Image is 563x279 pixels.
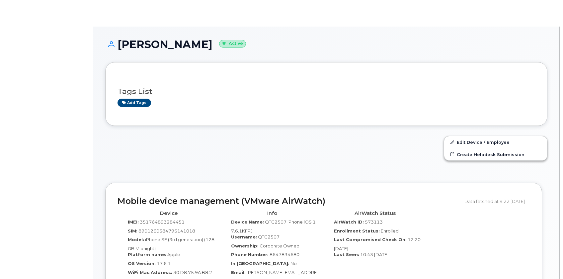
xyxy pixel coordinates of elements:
[464,195,530,208] div: Data fetched at 9:22 [DATE]
[444,148,547,160] a: Create Helpdesk Submission
[226,211,319,216] h4: Info
[334,251,359,258] label: Last Seen:
[122,211,216,216] h4: Device
[270,252,299,257] span: 8647834680
[258,234,280,239] span: QTC2507
[128,260,156,267] label: OS Version:
[140,219,185,225] span: 351764893284451
[118,99,151,107] a: Add tags
[231,269,246,276] label: Email:
[118,87,535,96] h3: Tags List
[334,236,407,243] label: Last Compromised Check On:
[118,197,459,206] h2: Mobile device management (VMware AirWatch)
[128,219,139,225] label: IMEI:
[128,228,137,234] label: SIM:
[231,234,257,240] label: Username:
[231,251,269,258] label: Phone Number:
[329,211,422,216] h4: AirWatch Status
[365,219,383,225] span: 573113
[334,228,380,234] label: Enrollment Status:
[219,40,246,47] small: Active
[360,252,388,257] span: 10:43 [DATE]
[167,252,180,257] span: Apple
[231,260,289,267] label: In [GEOGRAPHIC_DATA]:
[231,219,316,233] span: QTC2507 iPhone iOS 17.6.1KFPJ
[105,39,547,50] h1: [PERSON_NAME]
[231,243,259,249] label: Ownership:
[334,237,421,251] span: 12:20 [DATE]
[260,243,299,248] span: Corporate Owned
[290,261,297,266] span: No
[444,136,547,148] a: Edit Device / Employee
[128,251,166,258] label: Platform name:
[128,269,172,276] label: WiFi Mac Address:
[334,219,364,225] label: AirWatch ID:
[138,228,195,233] span: 8901260584795141018
[128,237,214,251] span: iPhone SE (3rd generation) (128 GB Midnight)
[128,236,144,243] label: Model:
[381,228,399,233] span: Enrolled
[157,261,171,266] span: 17.6.1
[231,219,264,225] label: Device Name:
